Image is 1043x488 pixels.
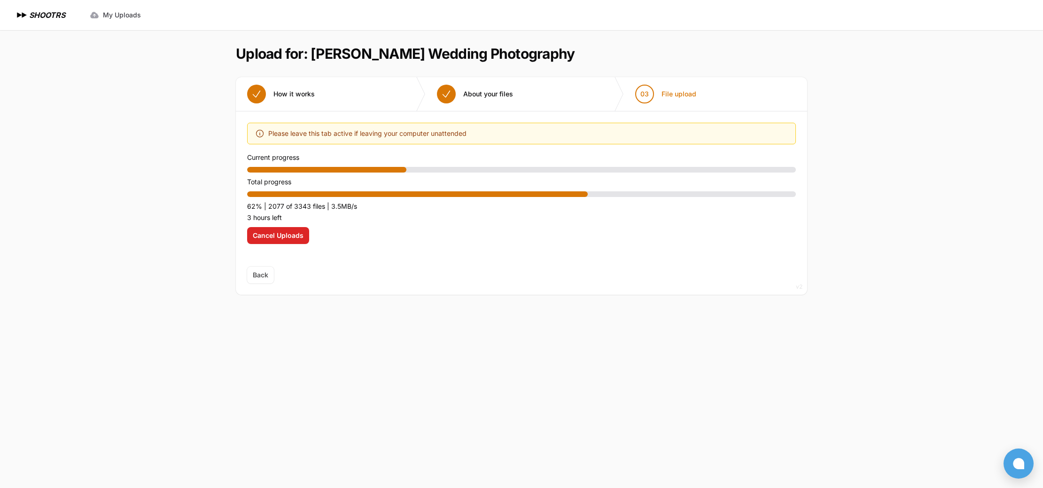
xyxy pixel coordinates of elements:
span: About your files [463,89,513,99]
button: How it works [236,77,326,111]
p: 3 hours left [247,212,796,223]
span: How it works [273,89,315,99]
span: File upload [662,89,696,99]
a: SHOOTRS SHOOTRS [15,9,65,21]
img: SHOOTRS [15,9,29,21]
h1: SHOOTRS [29,9,65,21]
p: Total progress [247,176,796,188]
button: Cancel Uploads [247,227,309,244]
span: Cancel Uploads [253,231,304,240]
p: Current progress [247,152,796,163]
span: Please leave this tab active if leaving your computer unattended [268,128,467,139]
p: 62% | 2077 of 3343 files | 3.5MB/s [247,201,796,212]
a: My Uploads [84,7,147,24]
h1: Upload for: [PERSON_NAME] Wedding Photography [236,45,575,62]
button: 03 File upload [624,77,708,111]
button: Open chat window [1004,449,1034,479]
button: About your files [426,77,524,111]
span: My Uploads [103,10,141,20]
div: v2 [796,281,802,292]
span: 03 [640,89,649,99]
